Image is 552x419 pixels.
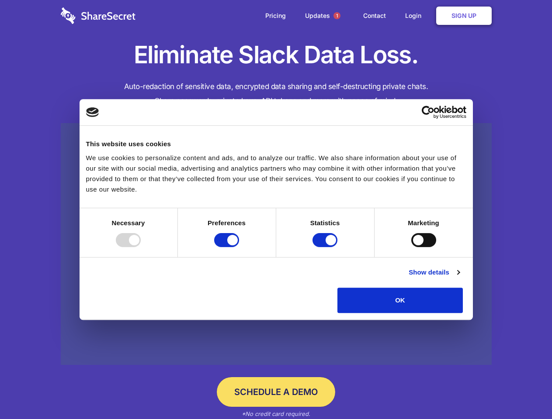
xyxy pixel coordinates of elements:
strong: Preferences [208,219,246,227]
a: Schedule a Demo [217,377,335,407]
div: This website uses cookies [86,139,466,149]
img: logo [86,107,99,117]
strong: Statistics [310,219,340,227]
button: OK [337,288,463,313]
h1: Eliminate Slack Data Loss. [61,39,492,71]
img: logo-wordmark-white-trans-d4663122ce5f474addd5e946df7df03e33cb6a1c49d2221995e7729f52c070b2.svg [61,7,135,24]
a: Contact [354,2,395,29]
span: 1 [333,12,340,19]
em: *No credit card required. [242,410,310,417]
div: We use cookies to personalize content and ads, and to analyze our traffic. We also share informat... [86,153,466,195]
a: Wistia video thumbnail [61,123,492,365]
a: Sign Up [436,7,492,25]
a: Login [396,2,434,29]
a: Usercentrics Cookiebot - opens in a new window [390,106,466,119]
strong: Marketing [408,219,439,227]
a: Pricing [257,2,295,29]
strong: Necessary [112,219,145,227]
h4: Auto-redaction of sensitive data, encrypted data sharing and self-destructing private chats. Shar... [61,79,492,108]
a: Show details [409,267,459,278]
